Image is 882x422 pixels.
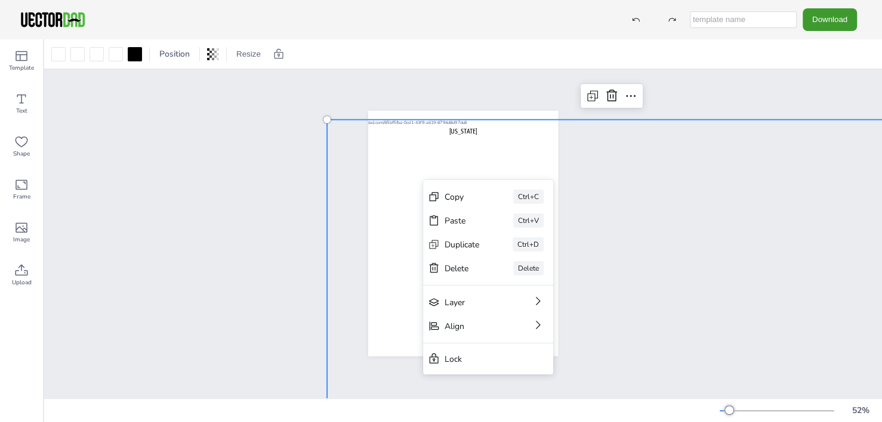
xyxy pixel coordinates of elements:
div: Layer [445,297,498,308]
span: Text [16,106,27,116]
span: Image [13,235,30,244]
div: Delete [445,263,480,274]
div: Ctrl+V [513,213,544,228]
div: Paste [445,215,480,226]
div: Ctrl+D [513,237,544,252]
span: Template [9,63,34,73]
div: Lock [445,353,515,365]
div: Duplicate [445,239,479,250]
div: 52 % [846,405,875,416]
span: Frame [13,192,30,201]
button: Resize [232,45,266,64]
span: Position [157,48,192,60]
div: Ctrl+C [513,190,544,204]
img: VectorDad-1.png [19,11,87,29]
div: Delete [513,261,544,275]
div: Copy [445,191,480,203]
span: Shape [13,149,30,159]
input: template name [690,11,797,28]
span: Upload [12,278,32,287]
button: Download [803,8,857,30]
div: Align [445,321,498,332]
